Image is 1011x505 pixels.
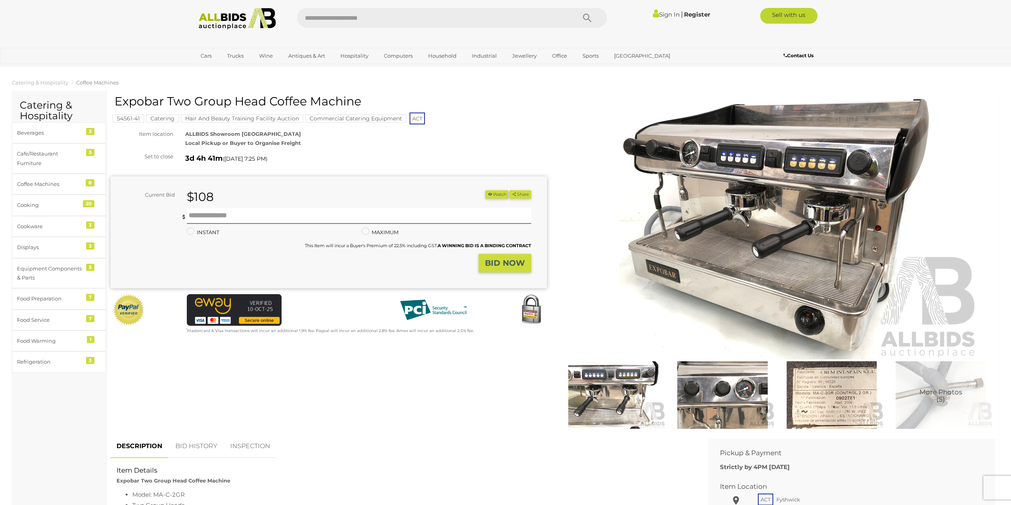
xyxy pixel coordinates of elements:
[784,51,816,60] a: Contact Us
[12,143,106,174] a: Cafe/Restaurant Furniture 5
[577,49,604,62] a: Sports
[547,49,572,62] a: Office
[146,115,179,122] a: Catering
[720,463,790,471] b: Strictly by 4PM [DATE]
[117,477,230,484] strong: Expobar Two Group Head Coffee Machine
[224,435,276,458] a: INSPECTION
[12,216,106,237] a: Cookware 3
[195,49,217,62] a: Cars
[20,100,98,122] h2: Catering & Hospitality
[86,149,94,156] div: 5
[653,11,680,18] a: Sign In
[224,155,266,162] span: [DATE] 7:25 PM
[169,435,223,458] a: BID HISTORY
[467,49,502,62] a: Industrial
[222,49,249,62] a: Trucks
[394,294,473,326] img: PCI DSS compliant
[720,449,972,457] h2: Pickup & Payment
[17,201,82,210] div: Cooking
[12,351,106,372] a: Refrigeration 3
[684,11,710,18] a: Register
[185,140,301,146] strong: Local Pickup or Buyer to Organise Freight
[774,494,802,505] span: Fyshwick
[681,10,683,19] span: |
[194,8,280,30] img: Allbids.com.au
[86,315,94,322] div: 7
[87,336,94,343] div: 1
[181,115,303,122] a: Hair And Beauty Training Facility Auction
[507,49,542,62] a: Jewellery
[12,237,106,258] a: Displays 2
[438,243,531,248] b: A WINNING BID IS A BINDING CONTRACT
[83,200,94,207] div: 20
[17,315,82,325] div: Food Service
[117,467,690,474] h2: Item Details
[283,49,330,62] a: Antiques & Art
[485,258,525,268] strong: BID NOW
[187,228,219,237] label: INSTANT
[86,264,94,271] div: 5
[17,128,82,137] div: Beverages
[187,190,214,204] strong: $108
[132,489,690,500] li: Model: MA-C-2GR
[12,122,106,143] a: Beverages 3
[335,49,374,62] a: Hospitality
[115,95,545,108] h1: Expobar Two Group Head Coffee Machine
[17,336,82,345] div: Food Warming
[760,8,817,24] a: Sell with us
[479,254,531,272] button: BID NOW
[113,294,145,326] img: Official PayPal Seal
[779,361,884,429] img: Expobar Two Group Head Coffee Machine
[305,115,406,122] a: Commercial Catering Equipment
[86,357,94,364] div: 3
[568,8,607,28] button: Search
[410,113,425,124] span: ACT
[305,243,531,248] small: This Item will incur a Buyer's Premium of 22.5% including GST.
[485,190,508,199] button: Watch
[86,222,94,229] div: 3
[485,190,508,199] li: Watch this item
[105,152,179,161] div: Set to close
[86,294,94,301] div: 7
[12,310,106,330] a: Food Service 7
[515,294,547,326] img: Secured by Rapid SSL
[17,294,82,303] div: Food Preparation
[12,174,106,195] a: Coffee Machines 8
[12,195,106,216] a: Cooking 20
[17,222,82,231] div: Cookware
[17,243,82,252] div: Displays
[76,79,118,86] a: Coffee Machines
[888,361,993,429] a: More Photos(5)
[888,361,993,429] img: Expobar Two Group Head Coffee Machine
[12,79,68,86] a: Catering & Hospitality
[185,131,301,137] strong: ALLBIDS Showroom [GEOGRAPHIC_DATA]
[509,190,531,199] button: Share
[105,130,179,139] div: Item location
[12,288,106,309] a: Food Preparation 7
[17,264,82,283] div: Equipment Components & Parts
[784,53,814,58] b: Contact Us
[111,435,168,458] a: DESCRIPTION
[12,258,106,289] a: Equipment Components & Parts 5
[12,330,106,351] a: Food Warming 1
[17,180,82,189] div: Coffee Machines
[223,156,267,162] span: ( )
[185,154,223,163] strong: 3d 4h 41m
[561,361,666,429] img: Expobar Two Group Head Coffee Machine
[575,99,979,359] img: Expobar Two Group Head Coffee Machine
[362,228,398,237] label: MAXIMUM
[17,357,82,366] div: Refrigeration
[17,149,82,168] div: Cafe/Restaurant Furniture
[86,242,94,250] div: 2
[254,49,278,62] a: Wine
[186,328,474,333] small: Mastercard & Visa transactions will incur an additional 1.9% fee. Paypal will incur an additional...
[423,49,462,62] a: Household
[113,115,144,122] a: 54561-41
[609,49,675,62] a: [GEOGRAPHIC_DATA]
